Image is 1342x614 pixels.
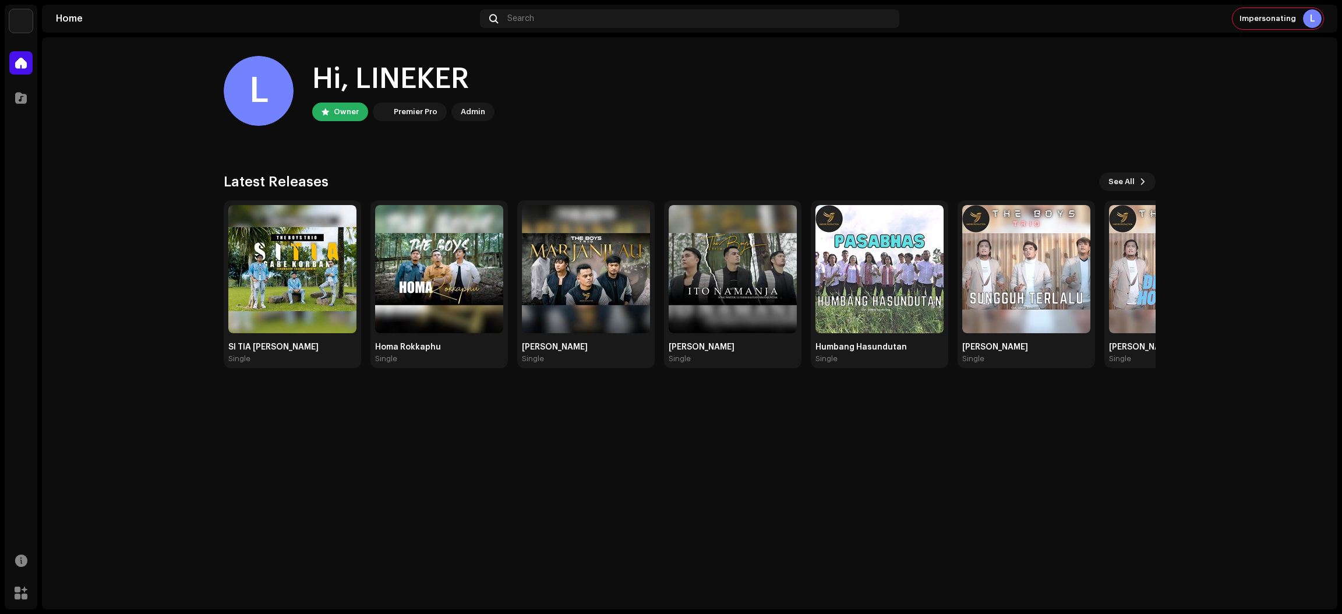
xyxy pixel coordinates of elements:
[312,61,495,98] div: Hi, LINEKER
[228,354,250,364] div: Single
[669,343,797,352] div: [PERSON_NAME]
[375,354,397,364] div: Single
[669,354,691,364] div: Single
[507,14,534,23] span: Search
[461,105,485,119] div: Admin
[228,343,356,352] div: SI TIA [PERSON_NAME]
[962,343,1090,352] div: [PERSON_NAME]
[815,343,944,352] div: Humbang Hasundutan
[669,205,797,333] img: 8a774d33-56c8-47b6-8b45-4ede55c6bc1a
[1099,172,1156,191] button: See All
[1303,9,1322,28] div: L
[815,354,838,364] div: Single
[1109,343,1237,352] div: [PERSON_NAME] Do Holongmi
[224,56,294,126] div: L
[375,343,503,352] div: Homa Rokkaphu
[1109,354,1131,364] div: Single
[224,172,329,191] h3: Latest Releases
[522,343,650,352] div: [PERSON_NAME]
[334,105,359,119] div: Owner
[9,9,33,33] img: 64f15ab7-a28a-4bb5-a164-82594ec98160
[375,205,503,333] img: ab857179-5321-4c5f-8198-81d740e4c169
[1109,205,1237,333] img: 52578872-37d6-449e-9d20-324b457b5e22
[522,205,650,333] img: 8b7023f6-4218-4b54-bae1-0c7751593be2
[962,354,984,364] div: Single
[522,354,544,364] div: Single
[815,205,944,333] img: afbff549-a68c-41fd-9151-ef2644e19a7e
[1108,170,1135,193] span: See All
[962,205,1090,333] img: de553a2c-b77b-44d9-a624-ac4c8aa6b231
[394,105,437,119] div: Premier Pro
[228,205,356,333] img: b7bc685f-d544-4f3f-b63e-9dd5b3a2cfc6
[1239,14,1296,23] span: Impersonating
[56,14,475,23] div: Home
[375,105,389,119] img: 64f15ab7-a28a-4bb5-a164-82594ec98160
